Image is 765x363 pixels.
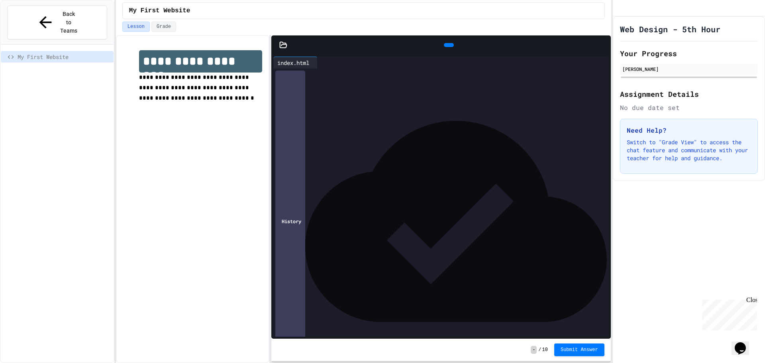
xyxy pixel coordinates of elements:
[622,65,755,73] div: [PERSON_NAME]
[620,88,758,100] h2: Assignment Details
[732,331,757,355] iframe: chat widget
[18,53,110,61] span: My First Website
[122,22,150,32] button: Lesson
[59,10,78,35] span: Back to Teams
[627,126,751,135] h3: Need Help?
[129,6,190,16] span: My First Website
[7,6,107,39] button: Back to Teams
[699,296,757,330] iframe: chat widget
[620,103,758,112] div: No due date set
[620,24,720,35] h1: Web Design - 5th Hour
[3,3,55,51] div: Chat with us now!Close
[151,22,176,32] button: Grade
[620,48,758,59] h2: Your Progress
[627,138,751,162] p: Switch to "Grade View" to access the chat feature and communicate with your teacher for help and ...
